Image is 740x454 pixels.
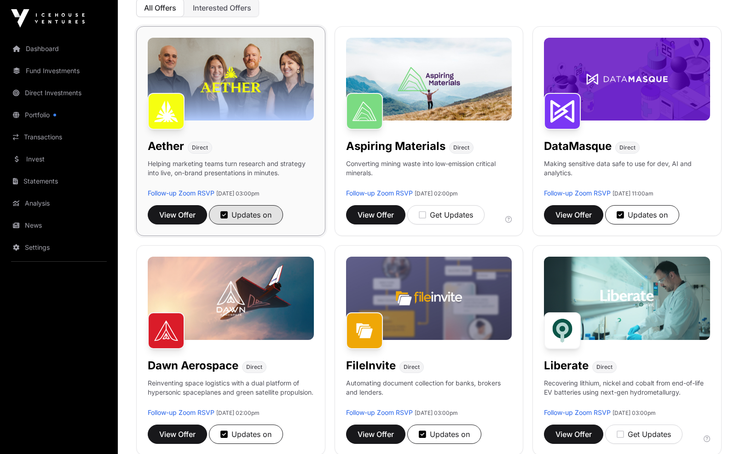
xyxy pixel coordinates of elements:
img: Aether [148,93,185,130]
a: Fund Investments [7,61,110,81]
button: View Offer [148,425,207,444]
h1: FileInvite [346,358,396,373]
button: Updates on [209,205,283,224]
img: Aspiring-Banner.jpg [346,38,512,121]
p: Automating document collection for banks, brokers and lenders. [346,379,512,408]
iframe: Chat Widget [694,410,740,454]
span: [DATE] 03:00pm [415,409,458,416]
a: News [7,215,110,236]
img: Dawn Aerospace [148,312,185,349]
img: Dawn-Banner.jpg [148,257,314,339]
div: Updates on [220,429,272,440]
p: Making sensitive data safe to use for dev, AI and analytics. [544,159,710,189]
div: Get Updates [419,209,473,220]
div: Updates on [419,429,470,440]
button: View Offer [148,205,207,224]
a: Analysis [7,193,110,213]
a: Portfolio [7,105,110,125]
p: Converting mining waste into low-emission critical minerals. [346,159,512,189]
img: Liberate [544,312,581,349]
span: Direct [596,363,613,371]
a: Follow-up Zoom RSVP [346,189,413,197]
div: Updates on [220,209,272,220]
span: Direct [619,144,636,151]
span: View Offer [555,209,592,220]
a: Follow-up Zoom RSVP [544,189,611,197]
span: [DATE] 02:00pm [415,190,458,197]
a: Follow-up Zoom RSVP [346,408,413,416]
a: Dashboard [7,39,110,59]
h1: Aether [148,139,184,154]
a: Follow-up Zoom RSVP [148,189,214,197]
img: File-Invite-Banner.jpg [346,257,512,339]
span: [DATE] 02:00pm [216,409,260,416]
span: Interested Offers [193,3,251,12]
img: Aspiring Materials [346,93,383,130]
button: Updates on [209,425,283,444]
span: Direct [246,363,262,371]
span: View Offer [358,209,394,220]
span: Direct [453,144,469,151]
button: Updates on [407,425,481,444]
a: Invest [7,149,110,169]
h1: Aspiring Materials [346,139,445,154]
span: [DATE] 03:00pm [613,409,656,416]
span: Direct [192,144,208,151]
a: Settings [7,237,110,258]
span: [DATE] 03:00pm [216,190,260,197]
h1: Dawn Aerospace [148,358,238,373]
img: DataMasque [544,93,581,130]
button: View Offer [544,425,603,444]
span: View Offer [159,209,196,220]
h1: Liberate [544,358,589,373]
img: Liberate-Banner.jpg [544,257,710,339]
span: View Offer [159,429,196,440]
h1: DataMasque [544,139,612,154]
a: Statements [7,171,110,191]
img: Icehouse Ventures Logo [11,9,85,28]
a: Direct Investments [7,83,110,103]
span: View Offer [358,429,394,440]
button: Get Updates [407,205,485,224]
button: Updates on [605,205,679,224]
img: DataMasque-Banner.jpg [544,38,710,121]
img: Aether-Banner.jpg [148,38,314,121]
span: View Offer [555,429,592,440]
div: Get Updates [617,429,671,440]
div: Updates on [617,209,668,220]
p: Helping marketing teams turn research and strategy into live, on-brand presentations in minutes. [148,159,314,189]
span: Direct [404,363,420,371]
img: FileInvite [346,312,383,349]
button: Get Updates [605,425,682,444]
p: Recovering lithium, nickel and cobalt from end-of-life EV batteries using next-gen hydrometallurgy. [544,379,710,408]
p: Reinventing space logistics with a dual platform of hypersonic spaceplanes and green satellite pr... [148,379,314,408]
a: Transactions [7,127,110,147]
button: View Offer [544,205,603,224]
a: Follow-up Zoom RSVP [544,408,611,416]
button: View Offer [346,425,405,444]
span: All Offers [144,3,176,12]
a: Follow-up Zoom RSVP [148,408,214,416]
span: [DATE] 11:00am [613,190,653,197]
button: View Offer [346,205,405,224]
